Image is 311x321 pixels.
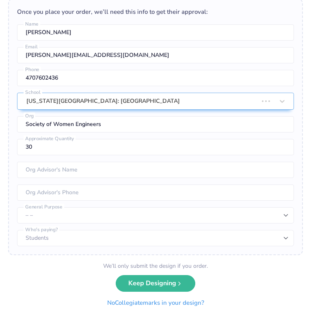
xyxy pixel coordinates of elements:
input: Org Advisor's Name [17,162,294,178]
input: Email [17,47,294,63]
input: Approximate Quantity [17,139,294,155]
button: Keep Designing [116,275,195,292]
input: Org Advisor's Phone [17,184,294,201]
div: Once you place your order, we’ll need this info to get their approval: [17,7,294,16]
div: We’ll only submit the design if you order. [103,262,208,270]
input: Org [17,116,294,132]
button: NoCollegiatemarks in your design? [100,295,211,311]
input: Name [17,24,294,41]
input: Phone [17,70,294,86]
